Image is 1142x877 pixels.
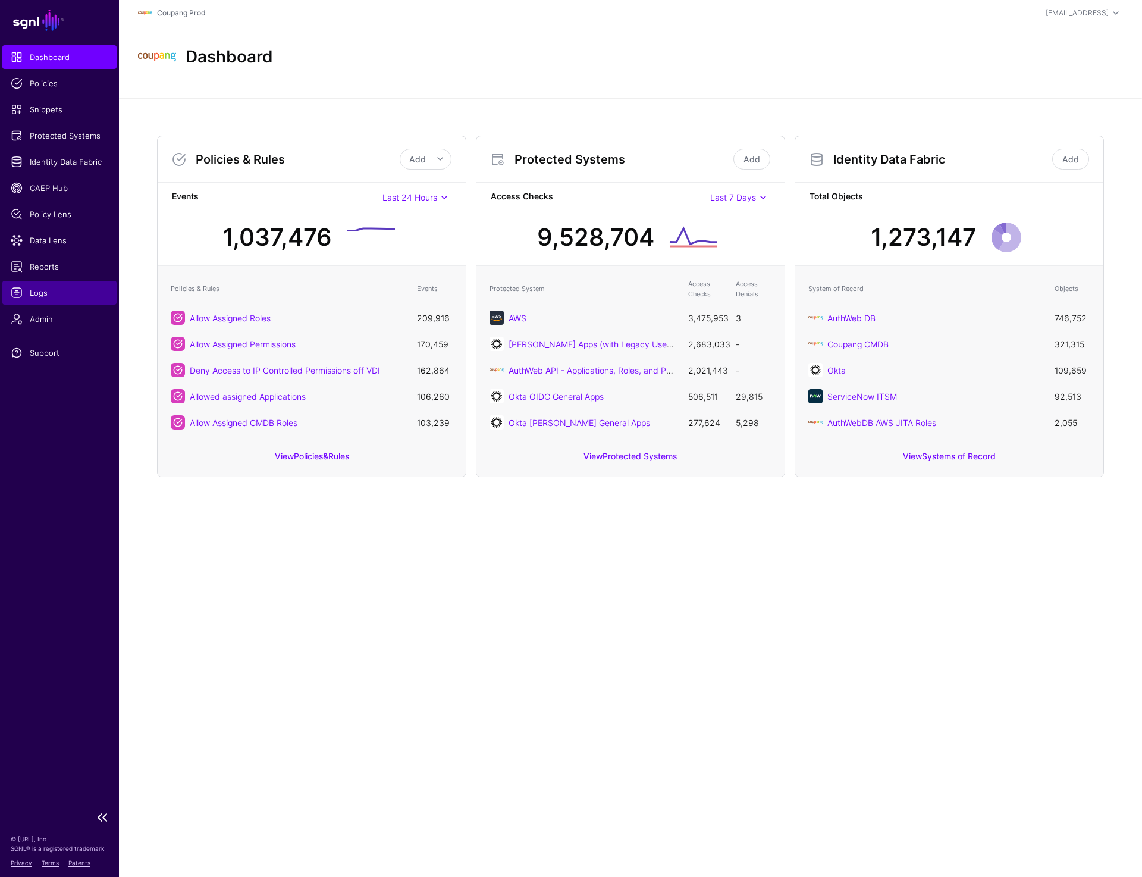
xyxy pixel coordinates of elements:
a: Systems of Record [922,451,996,461]
a: Add [733,149,770,170]
td: 170,459 [411,331,459,357]
td: 506,511 [682,383,730,409]
span: Logs [11,287,108,299]
td: 162,864 [411,357,459,383]
span: Last 7 Days [710,192,756,202]
a: Snippets [2,98,117,121]
td: - [730,331,777,357]
a: Policies [2,71,117,95]
h3: Protected Systems [514,152,731,167]
a: Protected Systems [2,124,117,148]
div: View [795,443,1103,477]
a: Admin [2,307,117,331]
span: Snippets [11,104,108,115]
div: View & [158,443,466,477]
td: 277,624 [682,409,730,436]
a: AuthWeb API - Applications, Roles, and Permissions [509,365,707,375]
a: Patents [68,859,90,866]
a: Allowed assigned Applications [190,391,306,402]
img: svg+xml;base64,PHN2ZyBpZD0iTG9nbyIgeG1sbnM9Imh0dHA6Ly93d3cudzMub3JnLzIwMDAvc3ZnIiB3aWR0aD0iMTIxLj... [808,415,823,430]
img: svg+xml;base64,PHN2ZyB3aWR0aD0iNjQiIGhlaWdodD0iNjQiIHZpZXdCb3g9IjAgMCA2NCA2NCIgZmlsbD0ibm9uZSIgeG... [490,389,504,403]
img: svg+xml;base64,PHN2ZyBpZD0iTG9nbyIgeG1sbnM9Imh0dHA6Ly93d3cudzMub3JnLzIwMDAvc3ZnIiB3aWR0aD0iMTIxLj... [808,337,823,351]
a: Reports [2,255,117,278]
strong: Access Checks [491,190,710,205]
th: Access Checks [682,273,730,305]
img: svg+xml;base64,PHN2ZyBpZD0iTG9nbyIgeG1sbnM9Imh0dHA6Ly93d3cudzMub3JnLzIwMDAvc3ZnIiB3aWR0aD0iMTIxLj... [808,311,823,325]
span: Identity Data Fabric [11,156,108,168]
td: 2,021,443 [682,357,730,383]
th: Events [411,273,459,305]
a: Okta [827,365,846,375]
th: Protected System [484,273,682,305]
a: SGNL [7,7,112,33]
a: Dashboard [2,45,117,69]
div: 1,037,476 [222,220,332,255]
a: Okta [PERSON_NAME] General Apps [509,418,650,428]
img: svg+xml;base64,PHN2ZyB3aWR0aD0iNjQiIGhlaWdodD0iNjQiIHZpZXdCb3g9IjAgMCA2NCA2NCIgZmlsbD0ibm9uZSIgeG... [808,389,823,403]
td: 106,260 [411,383,459,409]
span: Last 24 Hours [382,192,437,202]
a: ServiceNow ITSM [827,391,897,402]
div: 1,273,147 [871,220,976,255]
a: [PERSON_NAME] Apps (with Legacy UserID) [509,339,681,349]
strong: Total Objects [810,190,1089,205]
a: Allow Assigned Permissions [190,339,296,349]
span: Reports [11,261,108,273]
a: Policy Lens [2,202,117,226]
a: Data Lens [2,228,117,252]
td: 3,475,953 [682,305,730,331]
a: Add [1052,149,1089,170]
div: [EMAIL_ADDRESS] [1046,8,1109,18]
img: svg+xml;base64,PHN2ZyB3aWR0aD0iNjQiIGhlaWdodD0iNjQiIHZpZXdCb3g9IjAgMCA2NCA2NCIgZmlsbD0ibm9uZSIgeG... [808,363,823,377]
a: Coupang Prod [157,8,205,17]
strong: Events [172,190,382,205]
a: Protected Systems [603,451,677,461]
td: 109,659 [1049,357,1096,383]
img: svg+xml;base64,PD94bWwgdmVyc2lvbj0iMS4wIiBlbmNvZGluZz0iVVRGLTgiIHN0YW5kYWxvbmU9Im5vIj8+CjwhLS0gQ3... [490,363,504,377]
a: Identity Data Fabric [2,150,117,174]
span: Add [409,154,426,164]
a: Allow Assigned CMDB Roles [190,418,297,428]
span: Policies [11,77,108,89]
a: AuthWeb DB [827,313,876,323]
a: Privacy [11,859,32,866]
span: CAEP Hub [11,182,108,194]
th: Access Denials [730,273,777,305]
td: 321,315 [1049,331,1096,357]
p: © [URL], Inc [11,834,108,844]
td: 3 [730,305,777,331]
p: SGNL® is a registered trademark [11,844,108,853]
td: 2,055 [1049,409,1096,436]
a: Policies [294,451,323,461]
img: svg+xml;base64,PHN2ZyB3aWR0aD0iNjQiIGhlaWdodD0iNjQiIHZpZXdCb3g9IjAgMCA2NCA2NCIgZmlsbD0ibm9uZSIgeG... [490,415,504,430]
td: 2,683,033 [682,331,730,357]
a: Coupang CMDB [827,339,889,349]
img: svg+xml;base64,PHN2ZyB3aWR0aD0iNjQiIGhlaWdodD0iNjQiIHZpZXdCb3g9IjAgMCA2NCA2NCIgZmlsbD0ibm9uZSIgeG... [490,337,504,351]
th: Objects [1049,273,1096,305]
a: AuthWebDB AWS JITA Roles [827,418,936,428]
span: Data Lens [11,234,108,246]
span: Protected Systems [11,130,108,142]
a: Allow Assigned Roles [190,313,271,323]
h3: Identity Data Fabric [833,152,1050,167]
td: 29,815 [730,383,777,409]
td: 92,513 [1049,383,1096,409]
h3: Policies & Rules [196,152,400,167]
span: Support [11,347,108,359]
td: 103,239 [411,409,459,436]
img: svg+xml;base64,PHN2ZyBpZD0iTG9nbyIgeG1sbnM9Imh0dHA6Ly93d3cudzMub3JnLzIwMDAvc3ZnIiB3aWR0aD0iMTIxLj... [138,6,152,20]
h2: Dashboard [186,47,273,67]
div: 9,528,704 [537,220,654,255]
img: svg+xml;base64,PHN2ZyBpZD0iTG9nbyIgeG1sbnM9Imh0dHA6Ly93d3cudzMub3JnLzIwMDAvc3ZnIiB3aWR0aD0iMTIxLj... [138,38,176,76]
th: System of Record [802,273,1049,305]
a: Okta OIDC General Apps [509,391,604,402]
td: 5,298 [730,409,777,436]
a: CAEP Hub [2,176,117,200]
a: Terms [42,859,59,866]
td: 746,752 [1049,305,1096,331]
a: Deny Access to IP Controlled Permissions off VDI [190,365,380,375]
td: 209,916 [411,305,459,331]
a: AWS [509,313,526,323]
span: Dashboard [11,51,108,63]
img: svg+xml;base64,PHN2ZyB3aWR0aD0iNjQiIGhlaWdodD0iNjQiIHZpZXdCb3g9IjAgMCA2NCA2NCIgZmlsbD0ibm9uZSIgeG... [490,311,504,325]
